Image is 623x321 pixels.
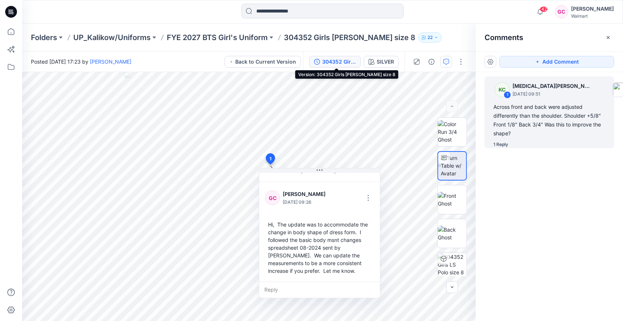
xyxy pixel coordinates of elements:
[322,58,356,66] div: 304352 Girls LS Polo size 8
[225,56,301,68] button: Back to Current Version
[167,32,268,43] a: FYE 2027 BTS Girl's Uniform
[513,90,592,98] p: [DATE] 09:51
[438,226,467,241] img: Back Ghost
[493,141,508,148] div: 1 Reply
[441,154,466,177] img: Turn Table w/ Avatar
[493,103,605,138] div: Across front and back were adjusted differently than the shoulder. Shoulder +5/8" Front 1/8" Back...
[265,190,280,205] div: GC
[283,190,331,199] p: [PERSON_NAME]
[284,32,415,43] p: 304352 Girls [PERSON_NAME] size 8
[418,32,442,43] button: 22
[73,32,151,43] a: UP_Kalikow/Uniforms
[540,6,548,12] span: 42
[31,58,131,65] span: Posted [DATE] 17:23 by
[377,58,394,66] div: SILVER
[495,82,510,97] div: KC
[438,192,467,207] img: Front Ghost
[499,56,614,68] button: Add Comment
[513,82,592,90] p: [MEDICAL_DATA][PERSON_NAME]
[485,33,523,42] h2: Comments
[427,33,433,42] p: 22
[259,282,380,298] div: Reply
[283,199,331,206] p: [DATE] 09:26
[438,253,467,282] img: 304352 Girls LS Polo size 8 SILVER
[426,56,437,68] button: Details
[555,5,568,18] div: GC
[504,91,511,99] div: 1
[364,56,399,68] button: SILVER
[438,120,467,143] img: Color Run 3/4 Ghost
[265,218,374,278] div: Hi, The update was to accommodate the change in body shape of dress form. I followed the basic bo...
[309,56,361,68] button: 304352 Girls [PERSON_NAME] size 8
[571,13,614,19] div: Walmart
[31,32,57,43] a: Folders
[90,58,131,65] a: [PERSON_NAME]
[270,156,271,162] span: 1
[571,4,614,13] div: [PERSON_NAME]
